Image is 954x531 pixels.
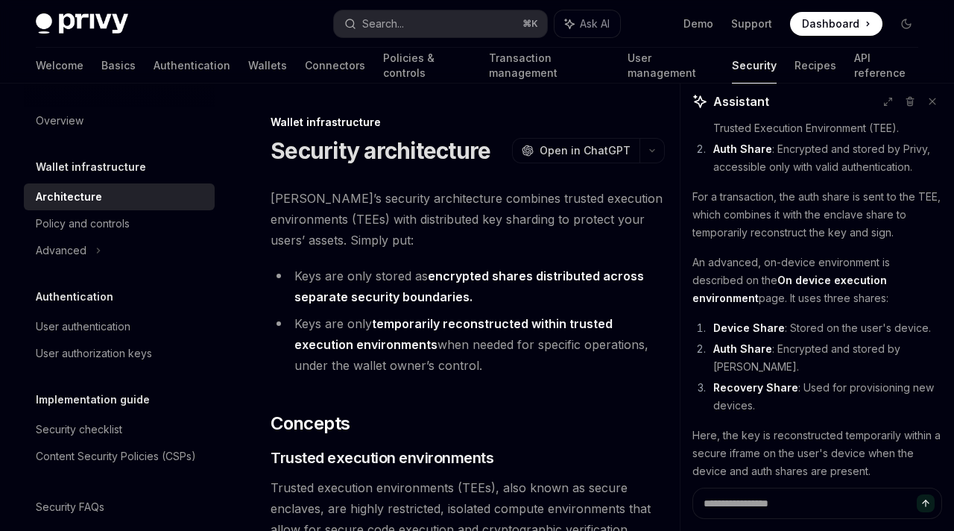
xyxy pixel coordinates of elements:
button: Send message [917,494,935,512]
a: Recipes [795,48,836,84]
button: Search...⌘K [334,10,547,37]
p: Here, the key is reconstructed temporarily within a secure iframe on the user's device when the d... [692,427,942,480]
a: Overview [24,107,215,134]
a: Security checklist [24,416,215,443]
strong: Device Share [713,321,785,334]
a: API reference [854,48,918,84]
a: Transaction management [489,48,610,84]
strong: Auth Share [713,342,772,355]
a: Security [732,48,777,84]
li: : Encrypted and stored by [PERSON_NAME]. [709,340,942,376]
div: Security checklist [36,421,122,439]
a: Architecture [24,183,215,210]
h5: Wallet infrastructure [36,158,146,176]
a: Policies & controls [383,48,471,84]
h5: Authentication [36,288,113,306]
span: [PERSON_NAME]’s security architecture combines trusted execution environments (TEEs) with distrib... [271,188,665,251]
li: : Used for provisioning new devices. [709,379,942,415]
h1: Security architecture [271,137,490,164]
li: : Stored on the user's device. [709,319,942,337]
span: ⌘ K [522,18,538,30]
div: Content Security Policies (CSPs) [36,447,196,465]
a: User authentication [24,313,215,340]
button: Toggle dark mode [894,12,918,36]
li: Keys are only stored as [271,265,665,307]
a: User management [628,48,714,84]
div: Architecture [36,188,102,206]
li: Keys are only when needed for specific operations, under the wallet owner’s control. [271,313,665,376]
a: Connectors [305,48,365,84]
span: Concepts [271,412,350,436]
strong: Recovery Share [713,381,798,394]
span: Ask AI [580,16,610,31]
h5: Implementation guide [36,391,150,409]
div: Advanced [36,242,86,260]
span: Dashboard [802,16,859,31]
p: An advanced, on-device environment is described on the page. It uses three shares: [692,254,942,307]
p: For a transaction, the auth share is sent to the TEE, which combines it with the enclave share to... [692,188,942,242]
a: Policy and controls [24,210,215,237]
span: Assistant [713,92,769,110]
a: Basics [101,48,136,84]
span: Open in ChatGPT [540,143,631,158]
strong: temporarily reconstructed within trusted execution environments [294,316,613,352]
button: Ask AI [555,10,620,37]
span: Trusted execution environments [271,447,493,468]
strong: On device execution environment [692,274,887,304]
img: dark logo [36,13,128,34]
strong: encrypted shares distributed across separate security boundaries. [294,268,644,304]
div: Wallet infrastructure [271,115,665,130]
a: Security FAQs [24,494,215,521]
div: Overview [36,112,83,130]
div: User authorization keys [36,345,152,362]
a: Wallets [248,48,287,84]
strong: Auth Share [713,142,772,155]
a: Content Security Policies (CSPs) [24,443,215,470]
li: : Encrypted and stored by Privy, accessible only with valid authentication. [709,140,942,176]
a: Welcome [36,48,83,84]
button: Open in ChatGPT [512,138,639,163]
a: Support [731,16,772,31]
a: User authorization keys [24,340,215,367]
div: Policy and controls [36,215,130,233]
a: Dashboard [790,12,882,36]
a: Demo [683,16,713,31]
div: Search... [362,15,404,33]
div: User authentication [36,318,130,336]
a: Authentication [154,48,230,84]
div: Security FAQs [36,498,104,516]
